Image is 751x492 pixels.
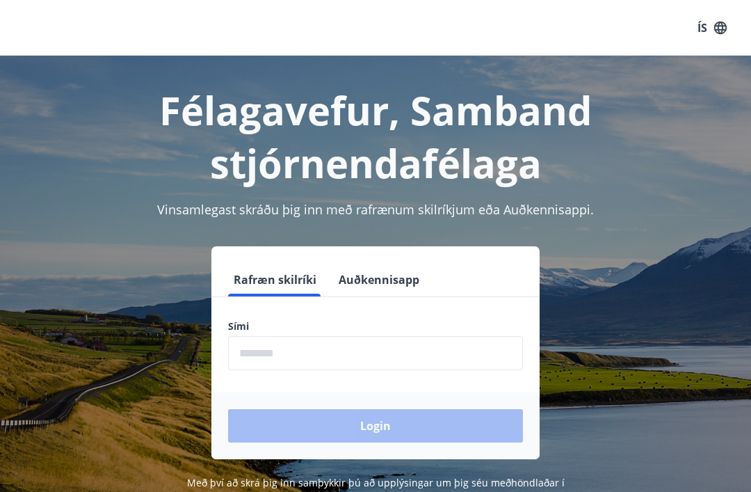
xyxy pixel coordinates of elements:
[333,263,425,296] button: Auðkennisapp
[228,263,322,296] button: Rafræn skilríki
[17,84,734,189] h1: Félagavefur, Samband stjórnendafélaga
[690,15,734,40] button: ÍS
[157,201,594,218] span: Vinsamlegast skráðu þig inn með rafrænum skilríkjum eða Auðkennisappi.
[228,319,523,333] label: Sími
